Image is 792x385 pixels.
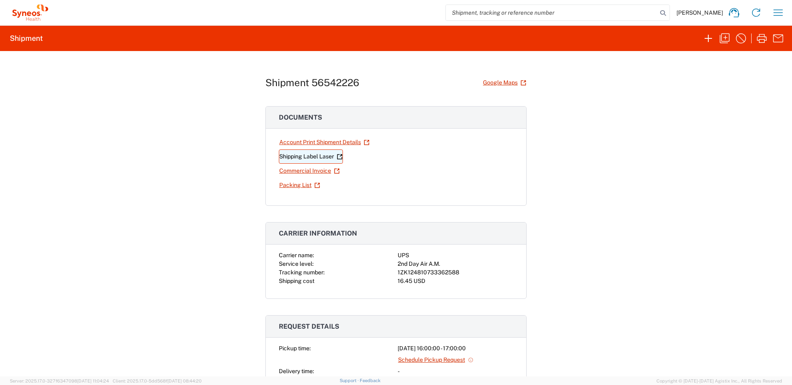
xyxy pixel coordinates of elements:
[398,367,513,376] div: -
[279,323,339,330] span: Request details
[656,377,782,385] span: Copyright © [DATE]-[DATE] Agistix Inc., All Rights Reserved
[398,277,513,285] div: 16.45 USD
[398,268,513,277] div: 1ZK124810733362588
[265,77,359,89] h1: Shipment 56542226
[113,378,202,383] span: Client: 2025.17.0-5dd568f
[398,344,513,353] div: [DATE] 16:00:00 - 17:00:00
[279,278,314,284] span: Shipping cost
[10,378,109,383] span: Server: 2025.17.0-327f6347098
[483,76,527,90] a: Google Maps
[167,378,202,383] span: [DATE] 08:44:20
[279,229,357,237] span: Carrier information
[398,353,474,367] a: Schedule Pickup Request
[279,368,314,374] span: Delivery time:
[279,164,340,178] a: Commercial Invoice
[446,5,657,20] input: Shipment, tracking or reference number
[279,149,343,164] a: Shipping Label Laser
[398,260,513,268] div: 2nd Day Air A.M.
[279,135,370,149] a: Account Print Shipment Details
[398,251,513,260] div: UPS
[279,345,311,352] span: Pickup time:
[279,269,325,276] span: Tracking number:
[279,252,314,258] span: Carrier name:
[77,378,109,383] span: [DATE] 11:04:24
[279,178,320,192] a: Packing List
[10,33,43,43] h2: Shipment
[279,260,314,267] span: Service level:
[279,113,322,121] span: Documents
[676,9,723,16] span: [PERSON_NAME]
[340,378,360,383] a: Support
[360,378,380,383] a: Feedback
